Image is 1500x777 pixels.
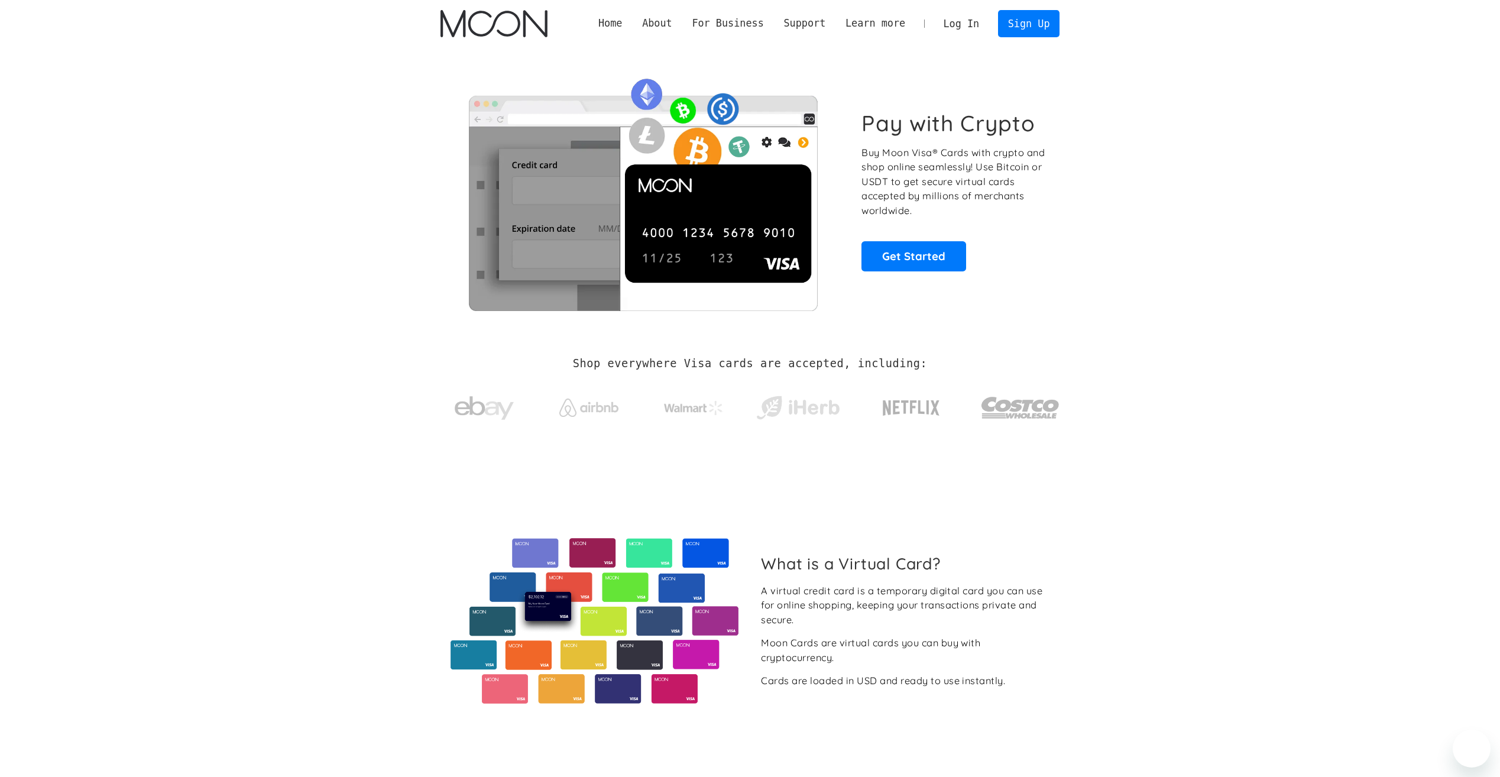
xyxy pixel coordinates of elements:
[692,16,763,31] div: For Business
[573,357,927,370] h2: Shop everywhere Visa cards are accepted, including:
[845,16,905,31] div: Learn more
[642,16,672,31] div: About
[440,10,547,37] img: Moon Logo
[440,10,547,37] a: home
[981,386,1060,430] img: Costco
[761,674,1005,688] div: Cards are loaded in USD and ready to use instantly.
[649,389,737,421] a: Walmart
[761,636,1050,665] div: Moon Cards are virtual cards you can buy with cryptocurrency.
[858,381,964,429] a: Netflix
[588,16,632,31] a: Home
[440,378,529,433] a: ebay
[934,11,989,37] a: Log In
[882,393,941,423] img: Netflix
[835,16,915,31] div: Learn more
[981,374,1060,436] a: Costco
[545,387,633,423] a: Airbnb
[774,16,835,31] div: Support
[754,393,842,423] img: iHerb
[440,70,845,310] img: Moon Cards let you spend your crypto anywhere Visa is accepted.
[754,381,842,429] a: iHerb
[632,16,682,31] div: About
[559,399,618,417] img: Airbnb
[449,538,740,704] img: Virtual cards from Moon
[998,10,1060,37] a: Sign Up
[1453,730,1491,768] iframe: Кнопка запуска окна обмена сообщениями
[783,16,825,31] div: Support
[761,554,1050,573] h2: What is a Virtual Card?
[861,145,1047,218] p: Buy Moon Visa® Cards with crypto and shop online seamlessly! Use Bitcoin or USDT to get secure vi...
[861,110,1035,137] h1: Pay with Crypto
[761,584,1050,627] div: A virtual credit card is a temporary digital card you can use for online shopping, keeping your t...
[682,16,774,31] div: For Business
[861,241,966,271] a: Get Started
[455,390,514,427] img: ebay
[664,401,723,415] img: Walmart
